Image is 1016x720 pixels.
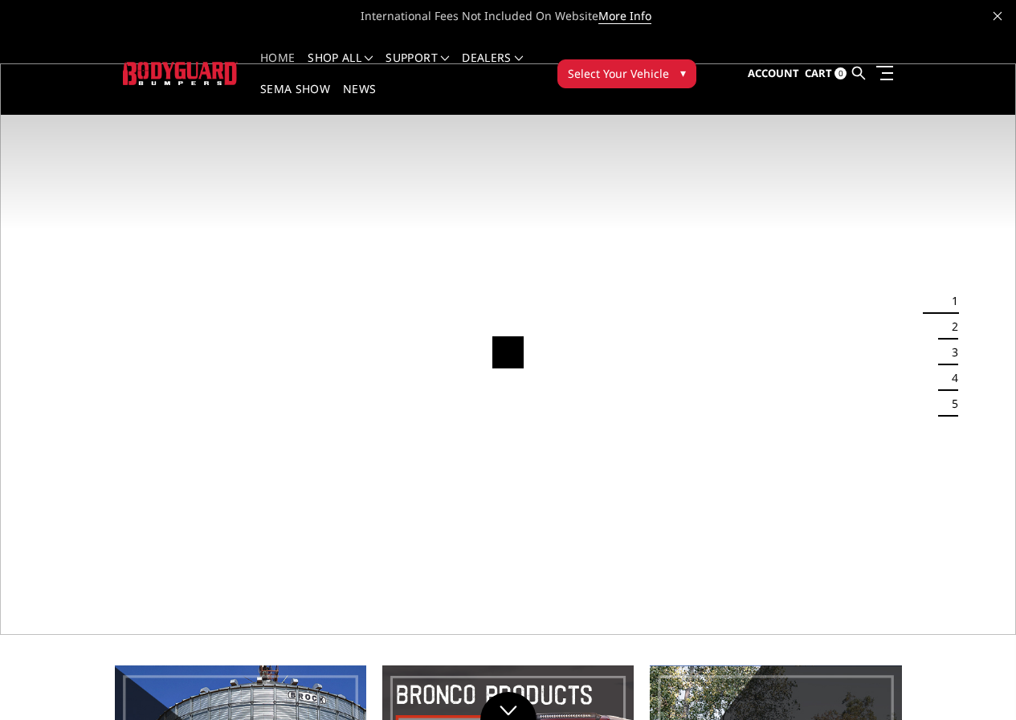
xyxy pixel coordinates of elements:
button: Select Your Vehicle [557,59,696,88]
a: Dealers [462,52,523,83]
button: 3 of 5 [942,340,958,365]
button: 4 of 5 [942,365,958,391]
span: 0 [834,67,847,79]
a: Support [386,52,449,83]
span: Cart [805,66,832,80]
button: 1 of 5 [942,288,958,314]
a: Account [748,52,799,96]
button: 2 of 5 [942,314,958,340]
button: 5 of 5 [942,391,958,417]
a: More Info [598,8,651,24]
a: shop all [308,52,373,83]
a: News [343,83,376,115]
span: Account [748,66,799,80]
a: SEMA Show [260,83,330,115]
a: Cart 0 [805,52,847,96]
span: ▾ [680,64,686,81]
img: BODYGUARD BUMPERS [123,62,238,84]
a: Home [260,52,295,83]
span: Select Your Vehicle [568,65,669,82]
